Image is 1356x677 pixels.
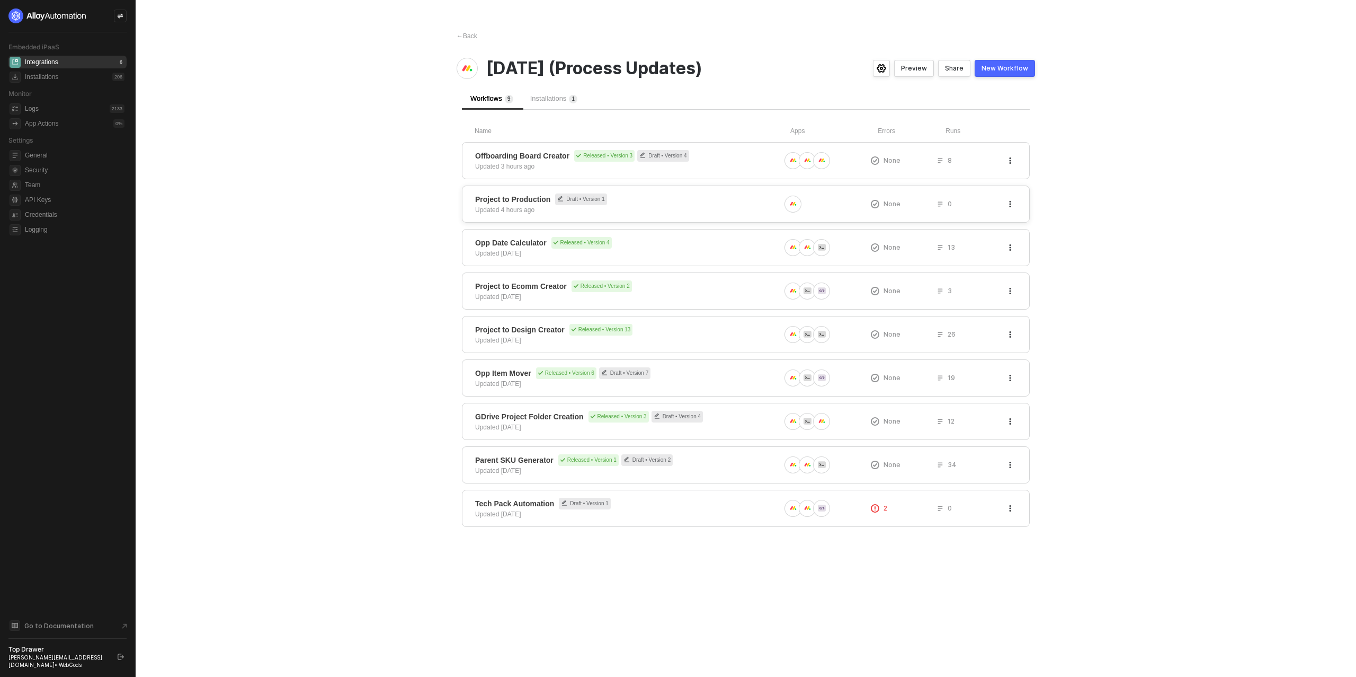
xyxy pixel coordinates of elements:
[10,620,20,631] span: documentation
[884,199,900,208] span: None
[789,243,797,251] img: icon
[475,336,521,345] div: Updated [DATE]
[475,498,554,509] span: Tech Pack Automation
[475,292,521,302] div: Updated [DATE]
[475,411,584,422] span: GDrive Project Folder Creation
[572,96,575,102] span: 1
[475,238,547,248] span: Opp Date Calculator
[871,330,879,339] span: icon-exclamation
[8,619,127,632] a: Knowledge Base
[818,156,826,164] img: icon
[118,654,124,660] span: logout
[871,243,879,252] span: icon-exclamation
[804,243,811,251] img: icon
[574,150,635,162] div: Released • Version 3
[884,417,900,426] span: None
[25,149,124,162] span: General
[818,287,826,295] img: icon
[24,621,94,630] span: Go to Documentation
[948,286,952,295] span: 3
[8,90,32,98] span: Monitor
[8,136,33,144] span: Settings
[118,58,124,66] div: 6
[948,417,954,426] span: 12
[10,118,21,129] span: icon-app-actions
[871,200,879,208] span: icon-exclamation
[10,195,21,206] span: api-key
[818,374,826,382] img: icon
[10,180,21,191] span: team
[871,504,879,513] span: icon-exclamation
[945,64,964,73] div: Share
[901,64,927,73] div: Preview
[588,411,649,423] div: Released • Version 3
[790,127,878,136] div: Apps
[818,417,826,425] img: icon
[789,417,797,425] img: icon
[599,367,650,379] div: Draft • Version 7
[818,330,826,338] img: icon
[621,454,673,466] div: Draft • Version 2
[475,423,521,432] div: Updated [DATE]
[8,8,87,23] img: logo
[937,201,943,207] span: icon-list
[530,94,578,102] span: Installations
[486,58,702,78] span: [DATE] (Process Updates)
[937,288,943,294] span: icon-list
[25,73,58,82] div: Installations
[475,324,565,335] span: Project to Design Creator
[804,156,811,164] img: icon
[8,654,108,669] div: [PERSON_NAME][EMAIL_ADDRESS][DOMAIN_NAME] • WebGods
[558,454,619,466] div: Released • Version 1
[475,379,521,389] div: Updated [DATE]
[475,466,521,476] div: Updated [DATE]
[937,331,943,338] span: icon-list
[470,94,513,102] span: Workflows
[10,150,21,161] span: general
[948,243,955,252] span: 13
[10,224,21,235] span: logging
[475,509,521,519] div: Updated [DATE]
[119,621,130,631] span: document-arrow
[475,162,534,171] div: Updated 3 hours ago
[894,60,934,77] button: Preview
[937,462,943,468] span: icon-list
[789,504,797,512] img: icon
[789,156,797,164] img: icon
[884,286,900,295] span: None
[789,287,797,295] img: icon
[948,156,952,165] span: 8
[948,199,952,208] span: 0
[25,104,39,113] div: Logs
[948,330,956,339] span: 26
[475,368,531,379] span: Opp Item Mover
[938,60,970,77] button: Share
[878,127,945,136] div: Errors
[948,373,955,382] span: 19
[789,200,797,208] img: icon
[804,374,811,382] img: icon
[982,64,1028,73] div: New Workflow
[804,287,811,295] img: icon
[871,461,879,469] span: icon-exclamation
[10,165,21,176] span: security
[25,223,124,236] span: Logging
[10,57,21,68] span: integrations
[10,72,21,83] span: installations
[461,62,474,75] img: integration-icon
[637,150,689,162] div: Draft • Version 4
[25,119,58,128] div: App Actions
[475,249,521,258] div: Updated [DATE]
[884,156,900,165] span: None
[652,411,703,423] div: Draft • Version 4
[937,157,943,164] span: icon-list
[475,455,554,465] span: Parent SKU Generator
[110,104,124,113] div: 2133
[804,417,811,425] img: icon
[8,43,59,51] span: Embedded iPaaS
[8,8,127,23] a: logo
[507,96,511,102] span: 9
[551,237,612,249] div: Released • Version 4
[937,375,943,381] span: icon-list
[25,208,124,221] span: Credentials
